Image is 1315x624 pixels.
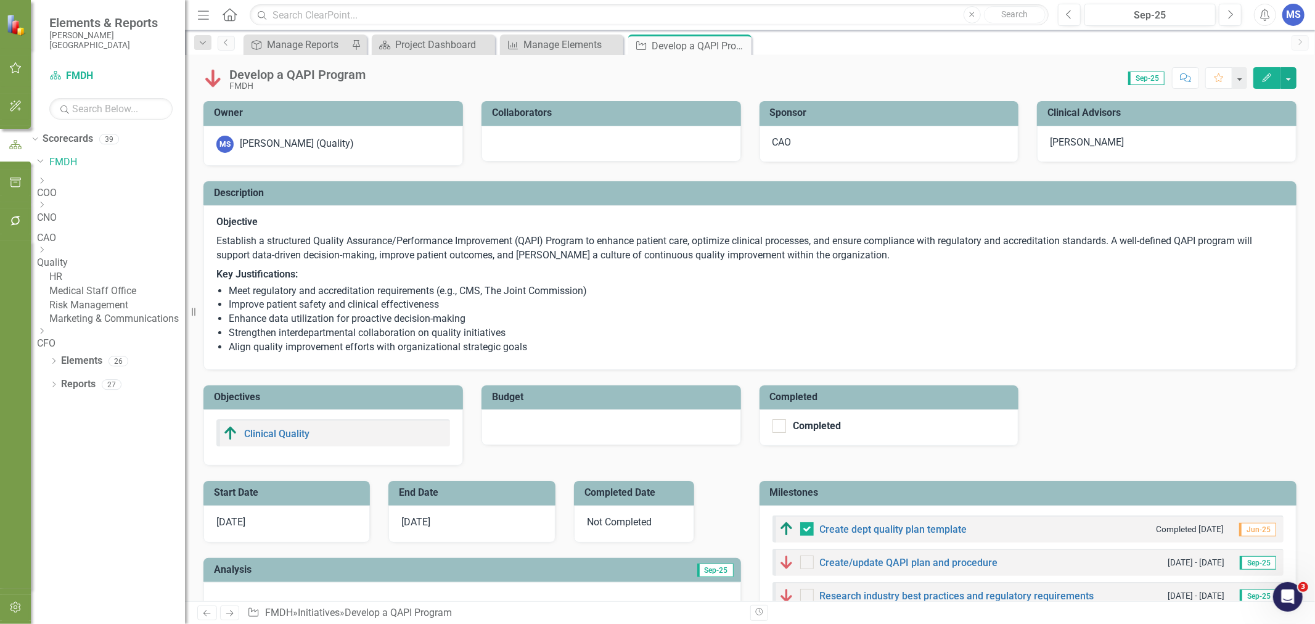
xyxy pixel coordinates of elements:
div: Sep-25 [1089,8,1211,23]
iframe: Intercom live chat [1273,582,1303,612]
input: Search Below... [49,98,173,120]
img: Above Target [223,426,238,441]
img: ClearPoint Strategy [6,14,28,36]
strong: Objective [216,216,258,228]
a: Medical Staff Office [49,284,185,298]
h3: Sponsor [770,107,1013,118]
a: CFO [37,337,185,351]
div: Not Completed [574,506,694,543]
div: Develop a QAPI Program [345,607,452,618]
div: Develop a QAPI Program [229,68,366,81]
h3: Start Date [214,487,364,498]
li: Align quality improvement efforts with organizational strategic goals [229,340,1284,355]
span: Jun-25 [1239,523,1276,536]
small: Completed [DATE] [1156,523,1224,535]
a: CNO [37,211,185,225]
img: Below Plan [779,555,794,570]
p: [PERSON_NAME] [1050,136,1284,150]
li: Enhance data utilization for proactive decision-making [229,312,1284,326]
div: Manage Elements [523,37,620,52]
h3: Objectives [214,392,457,403]
span: [DATE] [401,516,430,528]
span: Elements & Reports [49,15,173,30]
p: Establish a structured Quality Assurance/Performance Improvement (QAPI) Program to enhance patien... [216,232,1284,265]
a: Scorecards [43,132,93,146]
span: [DATE] [216,516,245,528]
span: Sep-25 [1240,589,1276,603]
strong: Key Justifications: [216,268,298,280]
a: FMDH [49,155,185,170]
span: 3 [1298,582,1308,592]
span: Search [1001,9,1028,19]
div: 39 [99,134,119,144]
a: Research industry best practices and regulatory requirements [820,590,1094,602]
a: FMDH [49,69,173,83]
h3: Clinical Advisors [1047,107,1290,118]
div: Project Dashboard [395,37,492,52]
a: CAO [37,231,185,245]
img: Below Plan [779,588,794,603]
span: Sep-25 [1128,72,1165,85]
span: Sep-25 [1240,556,1276,570]
li: Meet regulatory and accreditation requirements (e.g., CMS, The Joint Commission) [229,284,1284,298]
h3: Milestones [770,487,1291,498]
div: MS [216,136,234,153]
a: Elements [61,354,102,368]
div: Develop a QAPI Program [652,38,748,54]
a: COO [37,186,185,200]
h3: Description [214,187,1290,199]
div: FMDH [229,81,366,91]
a: Project Dashboard [375,37,492,52]
img: Above Target [779,522,794,536]
a: HR [49,270,185,284]
h3: Collaborators [492,107,735,118]
a: Marketing & Communications [49,312,185,326]
div: [PERSON_NAME] (Quality) [240,137,354,151]
li: Strengthen interdepartmental collaboration on quality initiatives [229,326,1284,340]
h3: End Date [399,487,549,498]
span: CAO [772,136,792,148]
small: [DATE] - [DATE] [1168,590,1224,602]
h3: Analysis [214,564,474,575]
a: Manage Elements [503,37,620,52]
a: Initiatives [298,607,340,618]
small: [PERSON_NAME][GEOGRAPHIC_DATA] [49,30,173,51]
a: Reports [61,377,96,392]
span: Sep-25 [697,564,734,577]
img: Below Plan [203,68,223,88]
li: Improve patient safety and clinical effectiveness [229,298,1284,312]
a: Manage Reports [247,37,348,52]
h3: Completed Date [584,487,688,498]
button: Search [984,6,1046,23]
button: Sep-25 [1084,4,1216,26]
a: Quality [37,256,185,270]
h3: Owner [214,107,457,118]
div: » » [247,606,740,620]
a: FMDH [265,607,293,618]
h3: Completed [770,392,1013,403]
a: Clinical Quality [244,428,309,440]
small: [DATE] - [DATE] [1168,557,1224,569]
a: Create/update QAPI plan and procedure [820,557,998,569]
div: 27 [102,379,121,390]
div: 26 [109,356,128,366]
div: Manage Reports [267,37,348,52]
input: Search ClearPoint... [250,4,1049,26]
a: Create dept quality plan template [820,523,967,535]
h3: Budget [492,392,735,403]
button: MS [1282,4,1305,26]
a: Risk Management [49,298,185,313]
